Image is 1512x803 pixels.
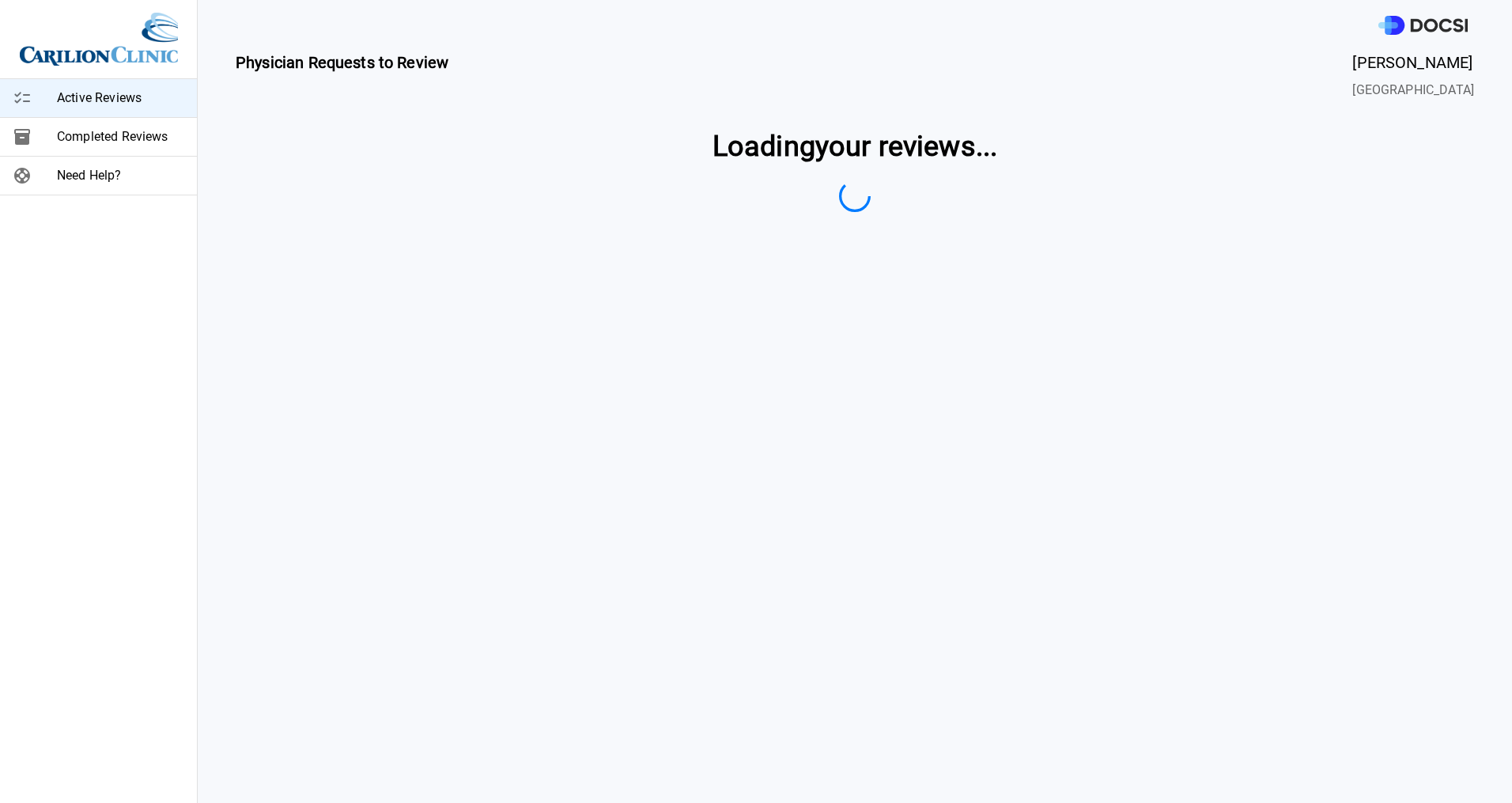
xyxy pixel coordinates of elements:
[57,166,184,185] span: Need Help?
[1352,51,1474,74] span: [PERSON_NAME]
[57,89,184,108] span: Active Reviews
[20,13,178,66] img: Site Logo
[236,51,448,100] span: Physician Requests to Review
[713,125,997,168] span: Loading your reviews ...
[1352,81,1474,100] span: [GEOGRAPHIC_DATA]
[57,127,184,146] span: Completed Reviews
[1378,16,1468,36] img: DOCSI Logo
